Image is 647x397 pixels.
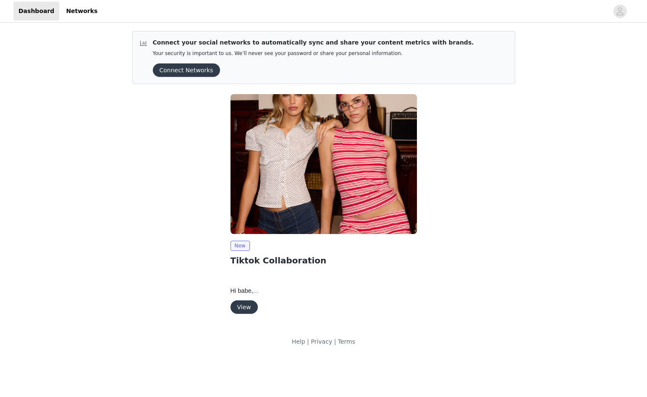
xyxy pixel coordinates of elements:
p: Connect your social networks to automatically sync and share your content metrics with brands. [153,38,474,47]
a: Networks [61,2,102,21]
a: Terms [338,338,355,345]
a: Dashboard [13,2,59,21]
button: Connect Networks [153,63,220,77]
a: Help [292,338,305,345]
button: View [231,300,258,314]
span: | [334,338,336,345]
a: View [231,304,258,310]
h2: Tiktok Collaboration [231,254,417,267]
span: New [231,241,250,251]
a: Privacy [311,338,332,345]
div: avatar [616,5,624,18]
p: Your security is important to us. We’ll never see your password or share your personal information. [153,50,474,57]
span: | [307,338,309,345]
img: Edikted [231,94,417,234]
span: Hi babe, [231,287,259,294]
